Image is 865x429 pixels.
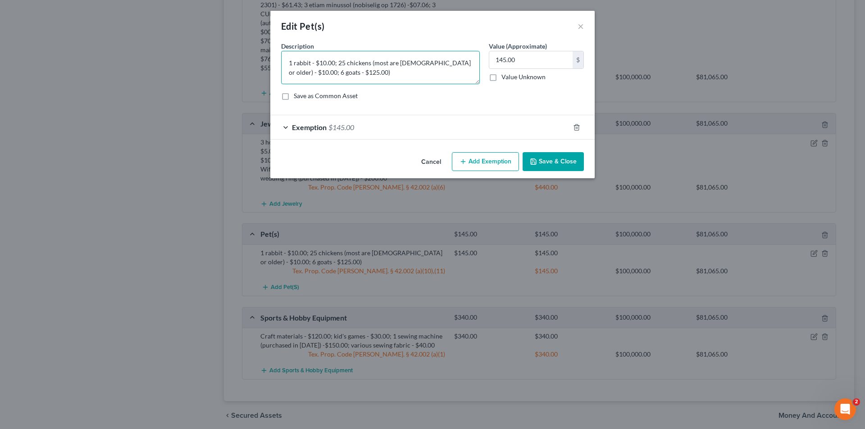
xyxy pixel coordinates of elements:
button: Cancel [414,153,448,171]
span: 2 [853,398,860,406]
button: Save & Close [523,152,584,171]
div: $ [573,51,583,68]
span: Exemption [292,123,327,131]
button: Add Exemption [452,152,519,171]
button: × [578,21,584,32]
span: $145.00 [328,123,354,131]
iframe: Intercom live chat [834,398,856,420]
label: Value Unknown [501,72,546,81]
div: Edit Pet(s) [281,20,324,32]
label: Value (Approximate) [489,41,547,51]
span: Description [281,42,314,50]
input: 0.00 [489,51,573,68]
label: Save as Common Asset [294,91,358,100]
